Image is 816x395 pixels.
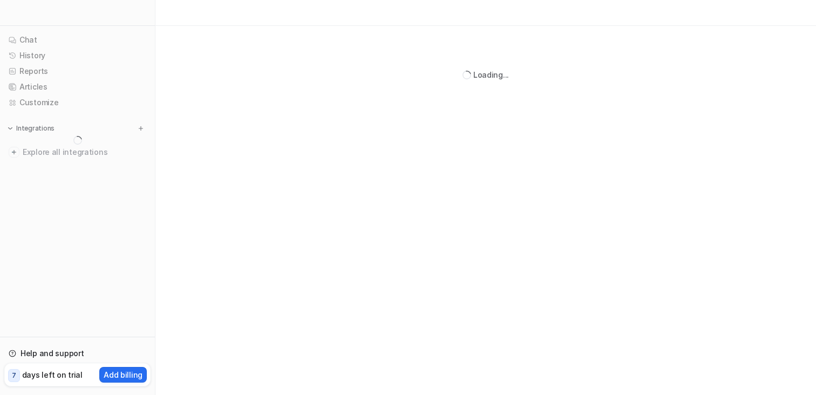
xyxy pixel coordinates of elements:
div: Loading... [473,69,509,80]
p: 7 [12,371,16,380]
a: Chat [4,32,151,47]
button: Integrations [4,123,58,134]
a: Customize [4,95,151,110]
span: Explore all integrations [23,144,146,161]
a: Help and support [4,346,151,361]
a: Reports [4,64,151,79]
p: Integrations [16,124,55,133]
a: Explore all integrations [4,145,151,160]
img: menu_add.svg [137,125,145,132]
a: History [4,48,151,63]
img: explore all integrations [9,147,19,158]
p: Add billing [104,369,142,380]
a: Articles [4,79,151,94]
img: expand menu [6,125,14,132]
p: days left on trial [22,369,83,380]
button: Add billing [99,367,147,383]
